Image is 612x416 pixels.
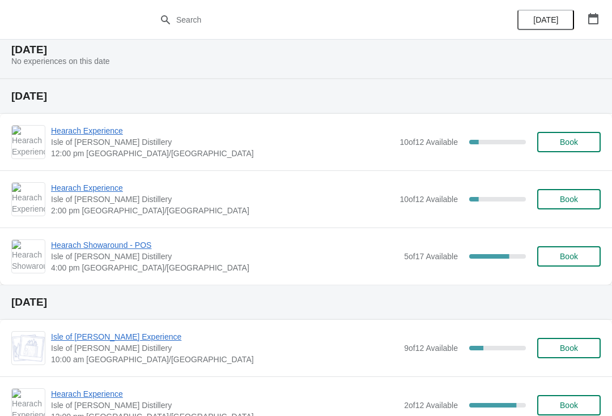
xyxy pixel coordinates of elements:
span: Isle of [PERSON_NAME] Distillery [51,136,394,148]
span: Book [560,252,578,261]
img: Hearach Experience | Isle of Harris Distillery | 2:00 pm Europe/London [12,183,45,216]
span: Isle of [PERSON_NAME] Distillery [51,251,398,262]
span: Book [560,138,578,147]
span: 10 of 12 Available [399,195,458,204]
h2: [DATE] [11,91,601,102]
span: 10:00 am [GEOGRAPHIC_DATA]/[GEOGRAPHIC_DATA] [51,354,398,365]
button: [DATE] [517,10,574,30]
span: 10 of 12 Available [399,138,458,147]
button: Book [537,395,601,415]
span: Book [560,344,578,353]
span: 4:00 pm [GEOGRAPHIC_DATA]/[GEOGRAPHIC_DATA] [51,262,398,273]
span: 12:00 pm [GEOGRAPHIC_DATA]/[GEOGRAPHIC_DATA] [51,148,394,159]
span: No experiences on this date [11,57,110,66]
button: Book [537,246,601,267]
button: Book [537,189,601,209]
span: Isle of [PERSON_NAME] Distillery [51,194,394,205]
span: 2 of 12 Available [404,401,458,410]
h2: [DATE] [11,297,601,308]
span: Isle of [PERSON_NAME] Distillery [51,342,398,354]
span: Hearach Experience [51,388,398,400]
span: Book [560,195,578,204]
span: [DATE] [533,15,558,24]
span: 5 of 17 Available [404,252,458,261]
input: Search [176,10,459,30]
span: 2:00 pm [GEOGRAPHIC_DATA]/[GEOGRAPHIC_DATA] [51,205,394,216]
span: Isle of [PERSON_NAME] Experience [51,331,398,342]
span: Hearach Experience [51,125,394,136]
button: Book [537,132,601,152]
span: Book [560,401,578,410]
img: Isle of Harris Gin Experience | Isle of Harris Distillery | 10:00 am Europe/London [12,334,45,362]
span: Isle of [PERSON_NAME] Distillery [51,400,398,411]
span: Hearach Experience [51,182,394,194]
img: Hearach Showaround - POS | Isle of Harris Distillery | 4:00 pm Europe/London [12,240,45,273]
img: Hearach Experience | Isle of Harris Distillery | 12:00 pm Europe/London [12,126,45,158]
button: Book [537,338,601,358]
span: 9 of 12 Available [404,344,458,353]
h2: [DATE] [11,44,601,55]
span: Hearach Showaround - POS [51,239,398,251]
